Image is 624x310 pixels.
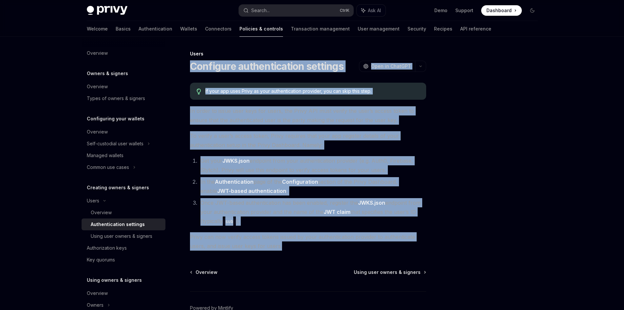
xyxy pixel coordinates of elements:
a: Overview [82,81,165,93]
span: Privy can now verify access tokens issued by your authentication provider to authenticate users, ... [190,232,426,251]
a: Demo [434,7,447,14]
span: To verify a user’s access token, Privy requires that your app register details of your authentica... [190,131,426,150]
button: Open in ChatGPT [359,61,415,72]
h5: Owners & signers [87,70,128,77]
a: Overview [82,47,165,59]
div: Authorization keys [87,244,127,252]
div: Overview [87,289,108,297]
li: Get your endpoint from your authentication provider (e.g. Auth0, Firebase, Stytch). Privy will us... [199,156,426,175]
a: Dashboard [481,5,522,16]
a: Authentication settings [82,218,165,230]
strong: JWKS.json [358,199,385,206]
span: Open in ChatGPT [371,63,411,70]
li: Once JWT-based authentication has been enabled, register the endpoint from your authentication pr... [199,198,426,226]
div: Users [87,197,99,205]
a: Recipes [434,21,452,37]
a: Overview [191,269,217,276]
a: Policies & controls [239,21,283,37]
a: Basics [116,21,131,37]
span: Overview [196,269,217,276]
a: Managed wallets [82,150,165,161]
code: sub [223,218,236,225]
h5: Configuring your wallets [87,115,144,123]
svg: Tip [197,89,201,94]
a: Welcome [87,21,108,37]
a: API reference [460,21,491,37]
strong: Configuration [282,178,318,185]
div: Key quorums [87,256,115,264]
div: Self-custodial user wallets [87,140,143,148]
a: Transaction management [291,21,350,37]
div: Overview [87,49,108,57]
a: Security [407,21,426,37]
span: Ctrl K [340,8,350,13]
a: Overview [82,126,165,138]
button: Ask AI [357,5,386,16]
a: Types of owners & signers [82,93,165,104]
div: Common use cases [87,163,129,171]
a: Using user owners & signers [82,230,165,242]
h1: Configure authentication settings [190,60,344,72]
strong: Authentication [215,178,254,185]
div: Types of owners & signers [87,94,145,102]
button: Toggle dark mode [527,5,538,16]
h5: Using owners & signers [87,276,142,284]
div: Using user owners & signers [91,232,152,240]
a: Connectors [205,21,232,37]
div: Owners [87,301,104,309]
h5: Creating owners & signers [87,184,149,192]
span: Dashboard [486,7,512,14]
span: Ask AI [368,7,381,14]
div: Authentication settings [91,220,145,228]
li: In the page of the section of the Privy Dashboard, enable . [199,177,426,196]
div: Overview [87,83,108,91]
a: Key quorums [82,254,165,266]
a: Authorization keys [82,242,165,254]
a: User management [358,21,400,37]
div: Search... [251,7,270,14]
div: If your app uses Privy as your authentication provider, you can skip this step. [205,88,419,94]
div: Managed wallets [87,152,123,159]
a: Wallets [180,21,197,37]
a: Support [455,7,473,14]
strong: JWT-based authentication [217,188,286,194]
span: Using user owners & signers [354,269,421,276]
img: dark logo [87,6,127,15]
button: Search...CtrlK [239,5,353,16]
strong: JWT claim [324,209,350,215]
a: Overview [82,287,165,299]
a: Using user owners & signers [354,269,425,276]
a: Overview [82,207,165,218]
strong: JWKS.json [222,157,250,164]
div: Overview [87,128,108,136]
a: Authentication [139,21,172,37]
span: In order to issue user keys for users, the Privy API must verify the user’s access token to ensur... [190,106,426,125]
div: Overview [91,209,112,217]
div: Users [190,51,426,57]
